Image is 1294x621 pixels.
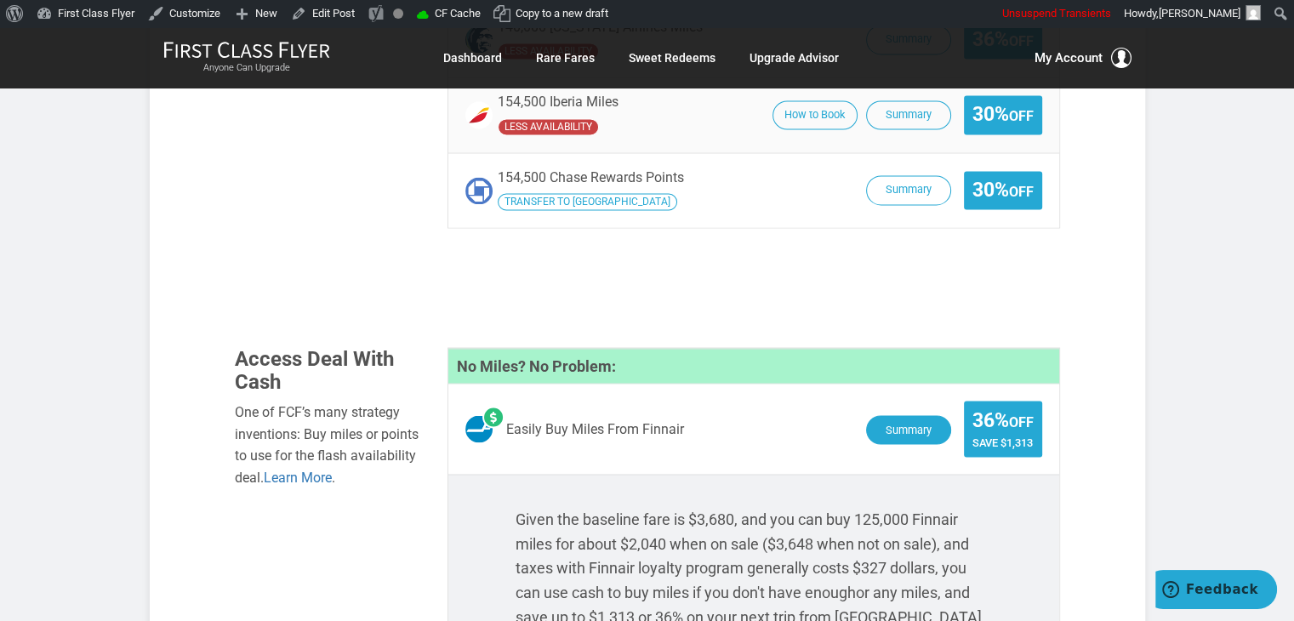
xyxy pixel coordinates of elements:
span: Transfer your Chase Rewards Points to Iberia [498,193,677,210]
button: How to Book [772,100,858,130]
span: or any miles [856,583,938,601]
div: One of FCF’s many strategy inventions: Buy miles or points to use for the flash availability deal. . [235,401,422,487]
span: Iberia has undefined availability seats availability compared to the operating carrier. [498,118,599,135]
span: Unsuspend Transients [1002,7,1111,20]
a: Learn More [264,469,332,485]
span: Easily Buy Miles From Finnair [506,421,684,436]
small: Off [1009,108,1034,124]
span: 36% [972,409,1034,430]
small: Anyone Can Upgrade [163,62,330,74]
span: [PERSON_NAME] [1159,7,1240,20]
img: First Class Flyer [163,41,330,59]
a: Rare Fares [536,43,595,73]
span: 30% [972,104,1034,125]
a: Upgrade Advisor [750,43,839,73]
span: 154,500 Iberia Miles [498,94,618,110]
a: Dashboard [443,43,502,73]
a: First Class FlyerAnyone Can Upgrade [163,41,330,75]
button: Summary [866,415,951,445]
span: 154,500 Chase Rewards Points [498,169,684,185]
button: Summary [866,175,951,205]
span: My Account [1035,48,1103,68]
span: 30% [972,179,1034,201]
button: My Account [1035,48,1132,68]
a: Sweet Redeems [629,43,715,73]
h3: Access Deal With Cash [235,347,422,392]
h4: No Miles? No Problem: [448,348,1059,384]
span: Save $1,313 [972,436,1034,448]
small: Off [1009,184,1034,200]
iframe: Opens a widget where you can find more information [1155,570,1277,612]
button: Summary [866,100,951,130]
small: Off [1009,413,1034,430]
